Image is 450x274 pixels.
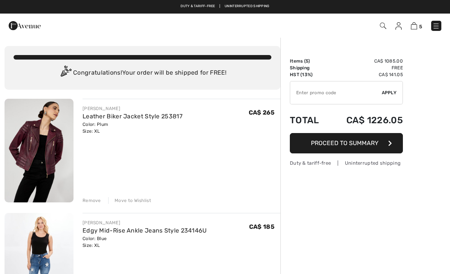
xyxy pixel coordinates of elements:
[290,81,382,104] input: Promo code
[328,58,403,64] td: CA$ 1085.00
[328,71,403,78] td: CA$ 141.05
[306,58,308,64] span: 5
[249,223,274,230] span: CA$ 185
[14,66,271,81] div: Congratulations! Your order will be shipped for FREE!
[411,22,417,29] img: Shopping Bag
[83,113,182,120] a: Leather Biker Jacket Style 253817
[432,22,440,30] img: Menu
[328,64,403,71] td: Free
[419,24,422,29] span: 5
[249,109,274,116] span: CA$ 265
[290,107,328,133] td: Total
[290,71,328,78] td: HST (13%)
[83,235,207,249] div: Color: Blue Size: XL
[411,21,422,30] a: 5
[83,219,207,226] div: [PERSON_NAME]
[290,133,403,153] button: Proceed to Summary
[83,227,207,234] a: Edgy Mid-Rise Ankle Jeans Style 234146U
[290,64,328,71] td: Shipping
[83,197,101,204] div: Remove
[311,139,378,147] span: Proceed to Summary
[395,22,402,30] img: My Info
[290,159,403,167] div: Duty & tariff-free | Uninterrupted shipping
[58,66,73,81] img: Congratulation2.svg
[290,58,328,64] td: Items ( )
[108,197,151,204] div: Move to Wishlist
[9,21,41,29] a: 1ère Avenue
[9,18,41,33] img: 1ère Avenue
[5,99,73,202] img: Leather Biker Jacket Style 253817
[380,23,386,29] img: Search
[83,105,182,112] div: [PERSON_NAME]
[382,89,397,96] span: Apply
[328,107,403,133] td: CA$ 1226.05
[83,121,182,135] div: Color: Plum Size: XL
